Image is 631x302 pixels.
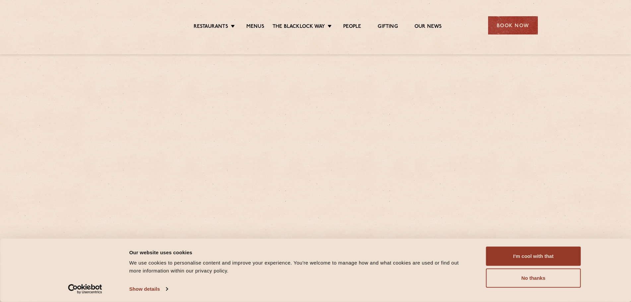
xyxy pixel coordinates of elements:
[129,259,471,275] div: We use cookies to personalise content and improve your experience. You're welcome to manage how a...
[194,24,228,31] a: Restaurants
[94,6,151,44] img: svg%3E
[488,16,538,34] div: Book Now
[129,284,168,294] a: Show details
[378,24,398,31] a: Gifting
[56,284,114,294] a: Usercentrics Cookiebot - opens in a new window
[273,24,325,31] a: The Blacklock Way
[414,24,442,31] a: Our News
[486,269,581,288] button: No thanks
[486,247,581,266] button: I'm cool with that
[246,24,264,31] a: Menus
[343,24,361,31] a: People
[129,248,471,256] div: Our website uses cookies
